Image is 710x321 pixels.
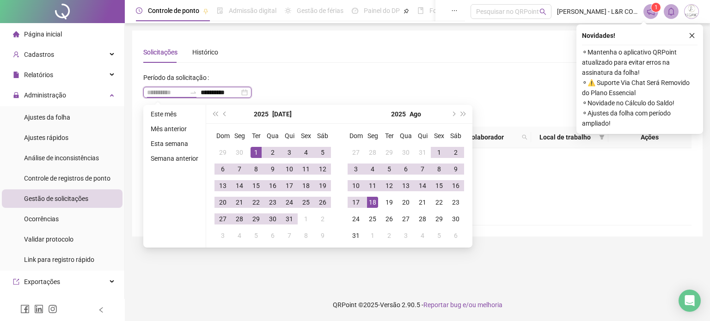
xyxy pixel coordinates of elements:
[281,127,298,144] th: Qui
[254,105,269,123] button: year panel
[284,213,295,224] div: 31
[414,194,431,211] td: 2025-08-21
[417,180,428,191] div: 14
[13,279,19,285] span: export
[350,164,361,175] div: 3
[300,197,312,208] div: 25
[214,161,231,177] td: 2025-07-06
[281,177,298,194] td: 2025-07-17
[214,177,231,194] td: 2025-07-13
[450,197,461,208] div: 23
[431,211,447,227] td: 2025-08-29
[281,211,298,227] td: 2025-07-31
[417,7,424,14] span: book
[453,132,518,142] span: Colaborador
[364,144,381,161] td: 2025-07-28
[264,211,281,227] td: 2025-07-30
[147,153,202,164] li: Semana anterior
[398,161,414,177] td: 2025-08-06
[350,213,361,224] div: 24
[434,180,445,191] div: 15
[281,161,298,177] td: 2025-07-10
[267,213,278,224] div: 30
[24,134,68,141] span: Ajustes rápidos
[434,147,445,158] div: 1
[231,127,248,144] th: Seg
[450,180,461,191] div: 16
[34,304,43,314] span: linkedin
[448,105,458,123] button: next-year
[447,177,464,194] td: 2025-08-16
[251,147,262,158] div: 1
[451,7,458,14] span: ellipsis
[284,164,295,175] div: 10
[450,164,461,175] div: 9
[190,89,197,96] span: swap-right
[364,227,381,244] td: 2025-09-01
[298,194,314,211] td: 2025-07-25
[251,213,262,224] div: 29
[431,161,447,177] td: 2025-08-08
[431,177,447,194] td: 2025-08-15
[272,105,292,123] button: month panel
[298,227,314,244] td: 2025-08-08
[231,211,248,227] td: 2025-07-28
[314,161,331,177] td: 2025-07-12
[217,197,228,208] div: 20
[384,180,395,191] div: 12
[231,144,248,161] td: 2025-06-30
[300,180,312,191] div: 18
[214,194,231,211] td: 2025-07-20
[367,197,378,208] div: 18
[434,230,445,241] div: 5
[364,177,381,194] td: 2025-08-11
[367,213,378,224] div: 25
[364,161,381,177] td: 2025-08-04
[24,215,59,223] span: Ocorrências
[264,177,281,194] td: 2025-07-16
[689,32,695,39] span: close
[214,144,231,161] td: 2025-06-29
[267,197,278,208] div: 23
[391,105,406,123] button: year panel
[147,123,202,134] li: Mês anterior
[417,213,428,224] div: 28
[234,147,245,158] div: 30
[317,197,328,208] div: 26
[234,197,245,208] div: 21
[539,8,546,15] span: search
[284,147,295,158] div: 3
[384,147,395,158] div: 29
[314,211,331,227] td: 2025-08-02
[423,301,502,309] span: Reportar bug e/ou melhoria
[381,194,398,211] td: 2025-08-19
[348,144,364,161] td: 2025-07-27
[300,147,312,158] div: 4
[685,5,698,18] img: 49831
[535,132,595,142] span: Local de trabalho
[300,213,312,224] div: 1
[217,230,228,241] div: 3
[217,7,223,14] span: file-done
[459,105,469,123] button: super-next-year
[248,177,264,194] td: 2025-07-15
[248,161,264,177] td: 2025-07-08
[267,164,278,175] div: 9
[24,91,66,99] span: Administração
[317,213,328,224] div: 2
[217,213,228,224] div: 27
[284,180,295,191] div: 17
[147,109,202,120] li: Este mês
[447,127,464,144] th: Sáb
[384,197,395,208] div: 19
[147,138,202,149] li: Esta semana
[429,7,489,14] span: Folha de pagamento
[400,213,411,224] div: 27
[24,195,88,202] span: Gestão de solicitações
[267,230,278,241] div: 6
[384,213,395,224] div: 26
[348,161,364,177] td: 2025-08-03
[348,177,364,194] td: 2025-08-10
[214,211,231,227] td: 2025-07-27
[264,161,281,177] td: 2025-07-09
